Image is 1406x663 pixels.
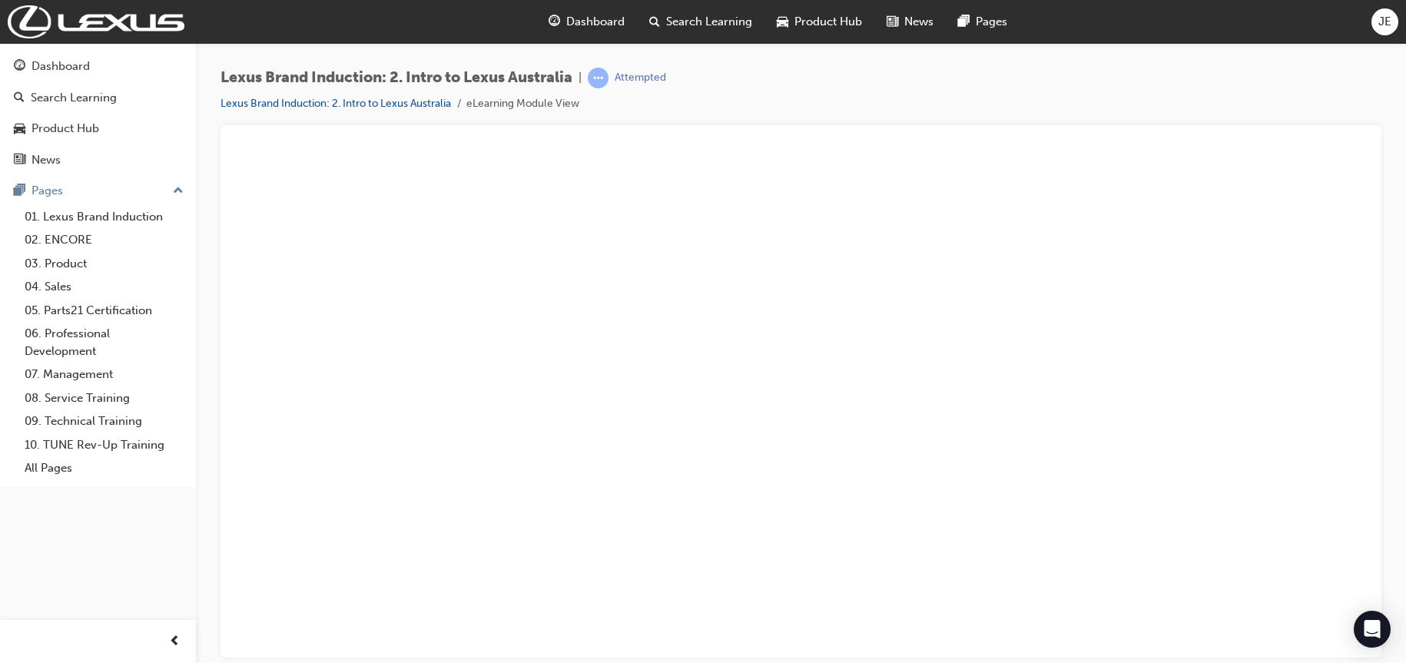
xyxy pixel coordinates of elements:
[32,182,63,200] div: Pages
[946,6,1020,38] a: pages-iconPages
[14,122,25,136] span: car-icon
[588,68,608,88] span: learningRecordVerb_ATTEMPT-icon
[637,6,764,38] a: search-iconSearch Learning
[887,12,898,31] span: news-icon
[18,275,190,299] a: 04. Sales
[976,13,1007,31] span: Pages
[1378,13,1391,31] span: JE
[221,97,451,110] a: Lexus Brand Induction: 2. Intro to Lexus Australia
[1354,611,1391,648] div: Open Intercom Messenger
[615,71,666,85] div: Attempted
[958,12,970,31] span: pages-icon
[18,322,190,363] a: 06. Professional Development
[666,13,752,31] span: Search Learning
[18,363,190,386] a: 07. Management
[764,6,874,38] a: car-iconProduct Hub
[18,205,190,229] a: 01. Lexus Brand Induction
[6,84,190,112] a: Search Learning
[6,146,190,174] a: News
[14,60,25,74] span: guage-icon
[6,177,190,205] button: Pages
[173,181,184,201] span: up-icon
[18,409,190,433] a: 09. Technical Training
[32,151,61,169] div: News
[579,69,582,87] span: |
[169,632,181,651] span: prev-icon
[904,13,933,31] span: News
[32,120,99,138] div: Product Hub
[14,184,25,198] span: pages-icon
[794,13,862,31] span: Product Hub
[31,89,117,107] div: Search Learning
[536,6,637,38] a: guage-iconDashboard
[14,154,25,167] span: news-icon
[6,114,190,143] a: Product Hub
[18,386,190,410] a: 08. Service Training
[777,12,788,31] span: car-icon
[18,228,190,252] a: 02. ENCORE
[18,456,190,480] a: All Pages
[8,5,184,38] img: Trak
[566,13,625,31] span: Dashboard
[649,12,660,31] span: search-icon
[1371,8,1398,35] button: JE
[466,95,579,113] li: eLearning Module View
[221,69,572,87] span: Lexus Brand Induction: 2. Intro to Lexus Australia
[18,299,190,323] a: 05. Parts21 Certification
[549,12,560,31] span: guage-icon
[6,52,190,81] a: Dashboard
[18,252,190,276] a: 03. Product
[18,433,190,457] a: 10. TUNE Rev-Up Training
[6,49,190,177] button: DashboardSearch LearningProduct HubNews
[32,58,90,75] div: Dashboard
[874,6,946,38] a: news-iconNews
[14,91,25,105] span: search-icon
